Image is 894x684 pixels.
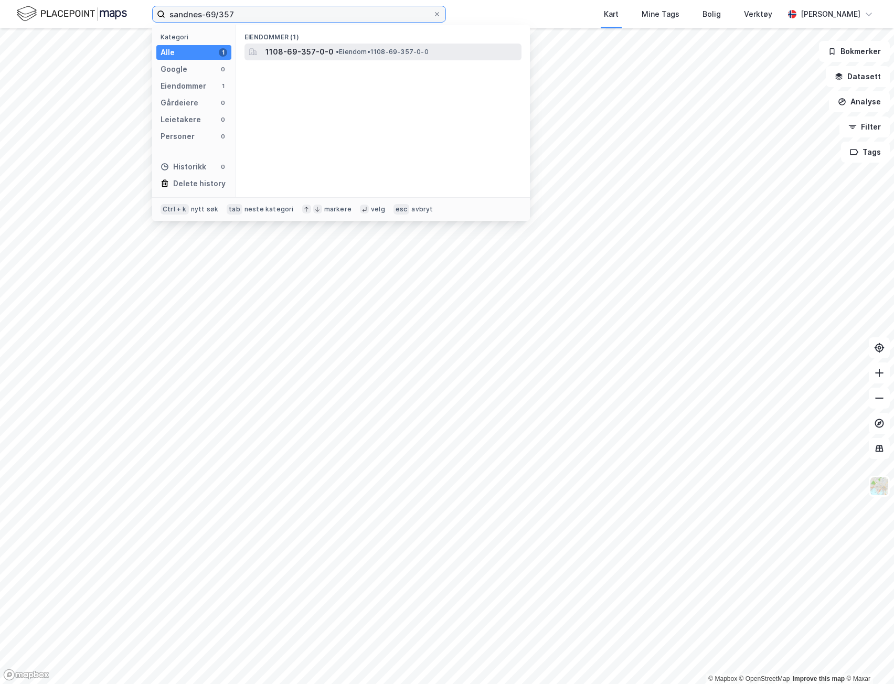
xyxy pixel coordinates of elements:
div: Eiendommer [161,80,206,92]
div: 0 [219,65,227,73]
div: Gårdeiere [161,97,198,109]
div: Mine Tags [642,8,679,20]
iframe: Chat Widget [842,634,894,684]
button: Datasett [826,66,890,87]
div: 1 [219,48,227,57]
div: Kontrollprogram for chat [842,634,894,684]
div: 1 [219,82,227,90]
div: Alle [161,46,175,59]
span: Eiendom • 1108-69-357-0-0 [336,48,429,56]
div: neste kategori [244,205,294,213]
a: Mapbox [708,675,737,682]
input: Søk på adresse, matrikkel, gårdeiere, leietakere eller personer [165,6,433,22]
img: Z [869,476,889,496]
div: 0 [219,99,227,107]
div: Ctrl + k [161,204,189,215]
button: Analyse [829,91,890,112]
div: Eiendommer (1) [236,25,530,44]
div: 0 [219,115,227,124]
div: velg [371,205,385,213]
div: Historikk [161,161,206,173]
div: markere [324,205,352,213]
div: 0 [219,163,227,171]
button: Bokmerker [819,41,890,62]
div: Kart [604,8,619,20]
div: Kategori [161,33,231,41]
a: Improve this map [793,675,845,682]
div: Leietakere [161,113,201,126]
div: nytt søk [191,205,219,213]
div: avbryt [411,205,433,213]
div: [PERSON_NAME] [801,8,860,20]
div: esc [393,204,410,215]
div: Google [161,63,187,76]
span: 1108-69-357-0-0 [265,46,334,58]
span: • [336,48,339,56]
img: logo.f888ab2527a4732fd821a326f86c7f29.svg [17,5,127,23]
div: Verktøy [744,8,772,20]
div: Personer [161,130,195,143]
button: Tags [841,142,890,163]
div: Bolig [703,8,721,20]
a: Mapbox homepage [3,669,49,681]
button: Filter [839,116,890,137]
div: 0 [219,132,227,141]
a: OpenStreetMap [739,675,790,682]
div: Delete history [173,177,226,190]
div: tab [227,204,242,215]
